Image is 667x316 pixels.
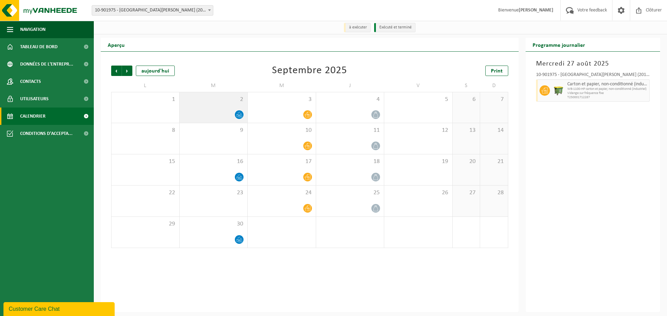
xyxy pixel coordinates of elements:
[536,72,650,79] div: 10-901975 - [GEOGRAPHIC_DATA][PERSON_NAME] (201001) - [GEOGRAPHIC_DATA][PERSON_NAME]
[3,301,116,316] iframe: chat widget
[384,79,453,92] td: V
[484,127,504,134] span: 14
[456,96,477,103] span: 6
[272,66,347,76] div: Septembre 2025
[484,189,504,197] span: 28
[480,79,508,92] td: D
[374,23,415,32] li: Exécuté et terminé
[320,158,381,165] span: 18
[484,158,504,165] span: 21
[344,23,371,32] li: à exécuter
[183,96,244,103] span: 2
[20,55,73,73] span: Données de l'entrepr...
[567,91,648,95] span: Vidange sur fréquence fixe
[248,79,316,92] td: M
[316,79,385,92] td: J
[453,79,480,92] td: S
[491,68,503,74] span: Print
[388,189,449,197] span: 26
[122,66,132,76] span: Suivant
[20,38,58,55] span: Tableau de bord
[183,220,244,228] span: 30
[183,158,244,165] span: 16
[115,220,176,228] span: 29
[388,127,449,134] span: 12
[20,125,73,142] span: Conditions d'accepta...
[20,73,41,90] span: Contacts
[92,5,213,16] span: 10-901975 - AVA SINT-JANS-MOLENBEEK (201001) - SINT-JANS-MOLENBEEK
[567,82,648,87] span: Carton et papier, non-conditionné (industriel)
[111,66,122,76] span: Précédent
[111,79,180,92] td: L
[567,87,648,91] span: WB-1100-HP carton et papier, non-conditionné (industriel)
[92,6,213,15] span: 10-901975 - AVA SINT-JANS-MOLENBEEK (201001) - SINT-JANS-MOLENBEEK
[553,85,564,96] img: WB-1100-HPE-GN-51
[20,90,49,108] span: Utilisateurs
[526,38,592,51] h2: Programme journalier
[115,127,176,134] span: 8
[388,96,449,103] span: 5
[101,38,132,51] h2: Aperçu
[20,108,46,125] span: Calendrier
[456,127,477,134] span: 13
[485,66,508,76] a: Print
[456,158,477,165] span: 20
[251,96,312,103] span: 3
[456,189,477,197] span: 27
[183,127,244,134] span: 9
[115,189,176,197] span: 22
[536,59,650,69] h3: Mercredi 27 août 2025
[567,95,648,100] span: T250001712287
[251,158,312,165] span: 17
[519,8,553,13] strong: [PERSON_NAME]
[320,127,381,134] span: 11
[484,96,504,103] span: 7
[180,79,248,92] td: M
[115,158,176,165] span: 15
[320,96,381,103] span: 4
[388,158,449,165] span: 19
[136,66,175,76] div: aujourd'hui
[251,127,312,134] span: 10
[20,21,46,38] span: Navigation
[183,189,244,197] span: 23
[320,189,381,197] span: 25
[115,96,176,103] span: 1
[251,189,312,197] span: 24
